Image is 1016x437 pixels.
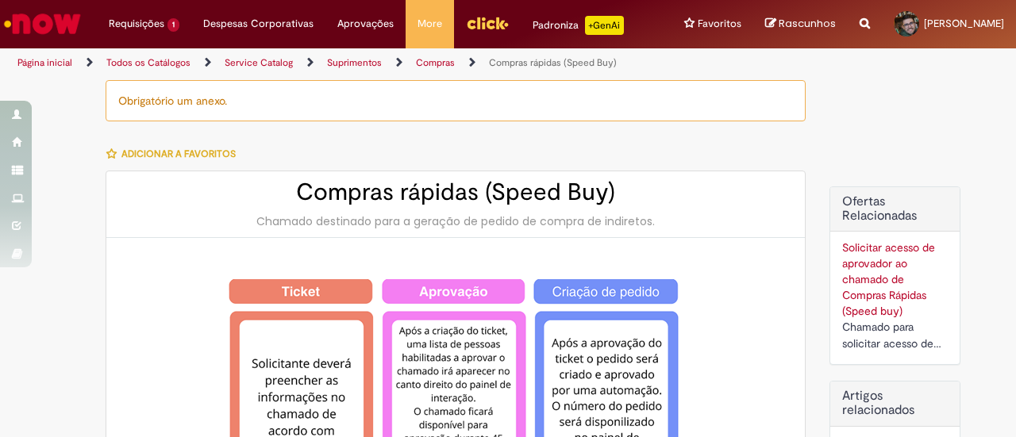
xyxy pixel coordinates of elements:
[585,16,624,35] p: +GenAi
[106,137,244,171] button: Adicionar a Favoritos
[327,56,382,69] a: Suprimentos
[12,48,665,78] ul: Trilhas de página
[842,319,948,352] div: Chamado para solicitar acesso de aprovador ao ticket de Speed buy
[121,148,236,160] span: Adicionar a Favoritos
[842,240,935,318] a: Solicitar acesso de aprovador ao chamado de Compras Rápidas (Speed buy)
[106,80,806,121] div: Obrigatório um anexo.
[418,16,442,32] span: More
[842,195,948,223] h2: Ofertas Relacionadas
[167,18,179,32] span: 1
[765,17,836,32] a: Rascunhos
[779,16,836,31] span: Rascunhos
[698,16,741,32] span: Favoritos
[489,56,617,69] a: Compras rápidas (Speed Buy)
[17,56,72,69] a: Página inicial
[203,16,314,32] span: Despesas Corporativas
[466,11,509,35] img: click_logo_yellow_360x200.png
[106,56,190,69] a: Todos os Catálogos
[122,213,789,229] div: Chamado destinado para a geração de pedido de compra de indiretos.
[829,186,960,365] div: Ofertas Relacionadas
[842,389,948,417] h3: Artigos relacionados
[225,56,293,69] a: Service Catalog
[2,8,83,40] img: ServiceNow
[416,56,455,69] a: Compras
[122,179,789,205] h2: Compras rápidas (Speed Buy)
[109,16,164,32] span: Requisições
[924,17,1004,30] span: [PERSON_NAME]
[337,16,394,32] span: Aprovações
[533,16,624,35] div: Padroniza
